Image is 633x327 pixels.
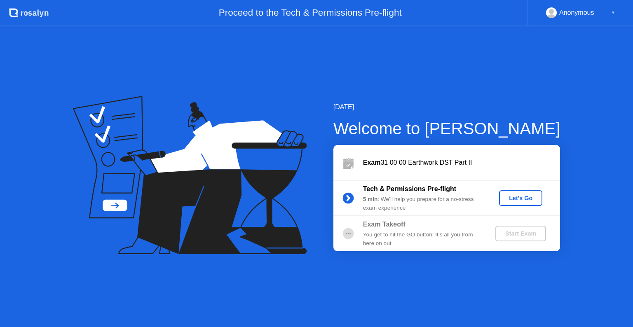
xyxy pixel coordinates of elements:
button: Start Exam [495,226,546,241]
div: Welcome to [PERSON_NAME] [333,116,560,141]
button: Let's Go [499,190,542,206]
div: Anonymous [559,7,594,18]
div: Start Exam [499,230,543,237]
div: Let's Go [502,195,539,201]
b: Exam [363,159,381,166]
div: ▼ [611,7,615,18]
div: 31 00 00 Earthwork DST Part II [363,158,560,168]
div: You get to hit the GO button! It’s all you from here on out [363,231,482,248]
b: 5 min [363,196,378,202]
b: Tech & Permissions Pre-flight [363,185,456,192]
div: : We’ll help you prepare for a no-stress exam experience [363,195,482,212]
div: [DATE] [333,102,560,112]
b: Exam Takeoff [363,221,406,228]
